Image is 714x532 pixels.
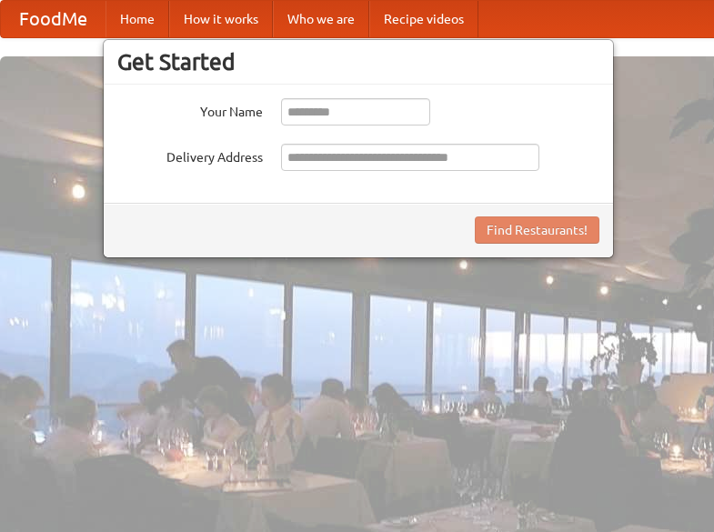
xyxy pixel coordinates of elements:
[117,144,263,166] label: Delivery Address
[273,1,369,37] a: Who we are
[169,1,273,37] a: How it works
[117,48,599,75] h3: Get Started
[369,1,478,37] a: Recipe videos
[475,216,599,244] button: Find Restaurants!
[1,1,106,37] a: FoodMe
[106,1,169,37] a: Home
[117,98,263,121] label: Your Name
